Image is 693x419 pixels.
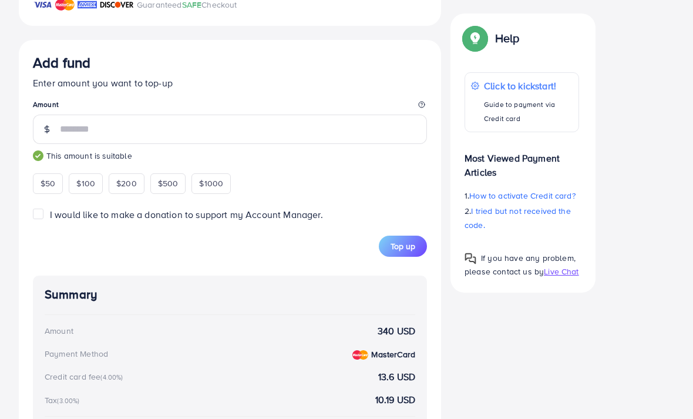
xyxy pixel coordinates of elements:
span: $100 [76,178,95,190]
small: (3.00%) [57,397,79,406]
img: Popup guide [465,28,486,49]
strong: 10.19 USD [375,394,415,407]
span: $1000 [199,178,223,190]
p: 1. [465,189,579,203]
p: 2. [465,205,579,233]
span: How to activate Credit card? [469,190,575,202]
div: Amount [45,326,73,337]
strong: 13.6 USD [378,371,415,384]
span: Live Chat [544,266,578,278]
span: $200 [116,178,137,190]
h3: Add fund [33,55,90,72]
strong: 340 USD [378,325,415,338]
p: Most Viewed Payment Articles [465,142,579,180]
div: Credit card fee [45,371,127,383]
span: $50 [41,178,55,190]
span: If you have any problem, please contact us by [465,253,576,278]
small: (4.00%) [100,373,123,383]
p: Click to kickstart! [484,79,573,93]
span: I would like to make a donation to support my Account Manager. [50,209,323,222]
strong: MasterCard [371,349,415,361]
span: $500 [158,178,179,190]
img: Popup guide [465,253,476,265]
small: This amount is suitable [33,150,427,162]
p: Enter amount you want to top-up [33,76,427,90]
img: guide [33,151,43,162]
div: Tax [45,395,83,407]
h4: Summary [45,288,415,303]
p: Help [495,32,520,46]
span: I tried but not received the code. [465,206,571,232]
p: Guide to payment via Credit card [484,98,573,126]
img: credit [352,351,368,360]
iframe: Chat [643,366,684,410]
div: Payment Method [45,348,108,360]
span: Top up [391,241,415,253]
button: Top up [379,236,427,257]
legend: Amount [33,100,427,115]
